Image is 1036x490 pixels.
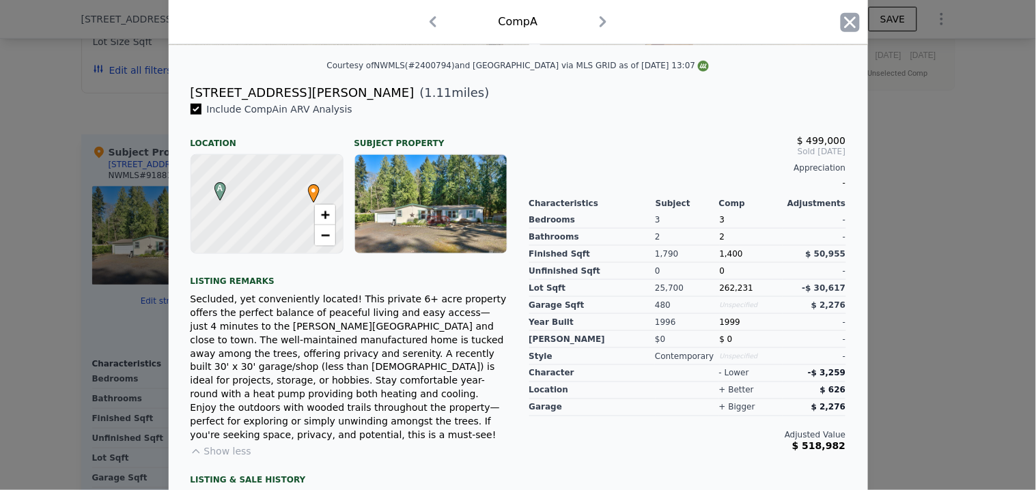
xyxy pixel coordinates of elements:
[191,265,507,287] div: Listing remarks
[529,382,656,399] div: location
[698,61,709,72] img: NWMLS Logo
[529,229,656,246] div: Bathrooms
[529,348,656,365] div: Style
[783,331,845,348] div: -
[655,229,719,246] div: 2
[783,198,846,209] div: Adjustments
[655,212,719,229] div: 3
[529,331,656,348] div: [PERSON_NAME]
[655,263,719,280] div: 0
[529,314,656,331] div: Year Built
[808,369,845,378] span: -$ 3,259
[529,430,846,441] div: Adjusted Value
[720,215,725,225] span: 3
[529,146,846,157] span: Sold [DATE]
[655,297,719,314] div: 480
[320,206,329,223] span: +
[529,263,656,280] div: Unfinished Sqft
[201,104,358,115] span: Include Comp A in ARV Analysis
[191,445,251,459] button: Show less
[529,280,656,297] div: Lot Sqft
[529,297,656,314] div: Garage Sqft
[529,162,846,173] div: Appreciation
[802,283,846,293] span: -$ 30,617
[655,348,719,365] div: Contemporary
[719,368,749,379] div: - lower
[811,300,845,310] span: $ 2,276
[655,331,719,348] div: $0
[792,441,845,452] span: $ 518,982
[315,205,335,225] a: Zoom in
[719,198,783,209] div: Comp
[719,402,755,413] div: + bigger
[529,399,656,416] div: garage
[320,227,329,244] span: −
[720,266,725,276] span: 0
[211,182,229,194] span: A
[529,198,656,209] div: Characteristics
[305,180,323,201] span: •
[529,365,656,382] div: character
[720,314,783,331] div: 1999
[655,280,719,297] div: 25,700
[327,61,710,70] div: Courtesy of NWMLS (#2400794) and [GEOGRAPHIC_DATA] via MLS GRID as of [DATE] 13:07
[211,182,219,190] div: A
[655,314,719,331] div: 1996
[783,314,845,331] div: -
[415,83,490,102] span: ( miles)
[529,173,846,192] div: -
[191,475,507,489] div: LISTING & SALE HISTORY
[811,403,845,412] span: $ 2,276
[315,225,335,246] a: Zoom out
[806,249,846,259] span: $ 50,955
[783,263,845,280] div: -
[720,249,743,259] span: 1,400
[529,246,656,263] div: Finished Sqft
[191,83,415,102] div: [STREET_ADDRESS][PERSON_NAME]
[305,184,313,192] div: •
[720,334,733,344] span: $ 0
[354,127,507,149] div: Subject Property
[783,212,845,229] div: -
[655,246,719,263] div: 1,790
[720,348,783,365] div: Unspecified
[720,229,783,246] div: 2
[783,348,845,365] div: -
[656,198,719,209] div: Subject
[820,386,846,395] span: $ 626
[191,127,344,149] div: Location
[191,292,507,442] div: Secluded, yet conveniently located! This private 6+ acre property offers the perfect balance of p...
[720,283,754,293] span: 262,231
[425,85,452,100] span: 1.11
[783,229,845,246] div: -
[719,385,754,396] div: + better
[529,212,656,229] div: Bedrooms
[797,135,845,146] span: $ 499,000
[720,297,783,314] div: Unspecified
[499,14,538,30] div: Comp A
